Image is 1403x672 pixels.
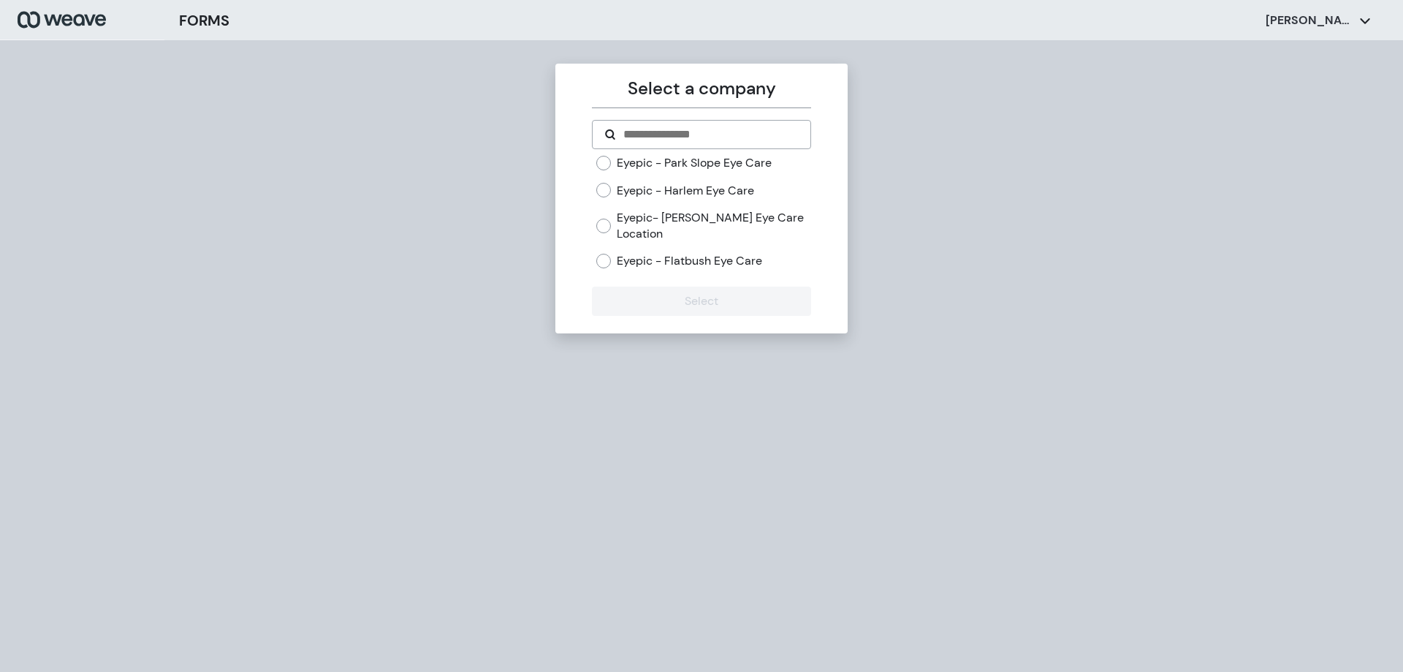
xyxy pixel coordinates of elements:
[622,126,798,143] input: Search
[592,287,810,316] button: Select
[592,75,810,102] p: Select a company
[617,155,772,171] label: Eyepic - Park Slope Eye Care
[179,10,229,31] h3: FORMS
[617,183,754,199] label: Eyepic - Harlem Eye Care
[1266,12,1353,29] p: [PERSON_NAME]
[617,210,810,241] label: Eyepic- [PERSON_NAME] Eye Care Location
[617,253,762,269] label: Eyepic - Flatbush Eye Care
